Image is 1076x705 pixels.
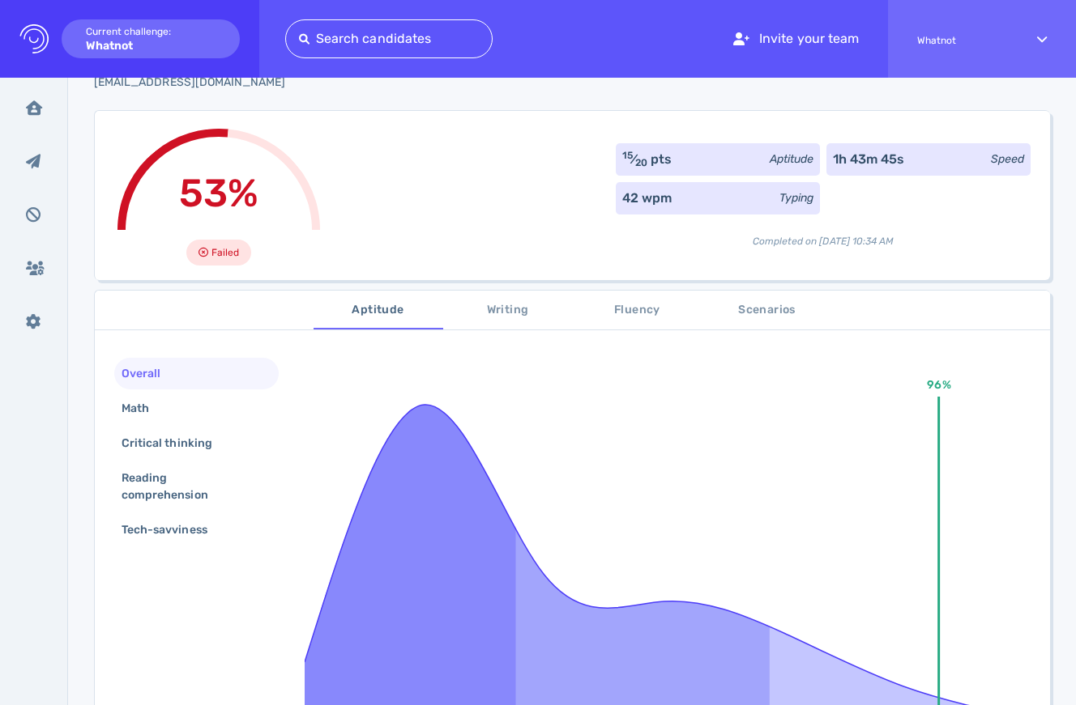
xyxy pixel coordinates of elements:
div: Aptitude [770,151,813,168]
div: Math [118,397,169,420]
div: Reading comprehension [118,466,262,507]
div: Tech-savviness [118,518,227,541]
span: Fluency [583,300,693,321]
span: 53% [179,170,258,216]
span: Whatnot [917,35,1008,46]
div: 42 wpm [622,189,672,208]
span: Scenarios [712,300,822,321]
div: Overall [118,362,180,385]
span: Writing [453,300,563,321]
span: Aptitude [323,300,433,321]
sup: 15 [622,150,633,161]
span: Failed [211,243,239,262]
sub: 20 [635,157,647,168]
div: ⁄ pts [622,150,672,169]
div: Click to copy the email address [94,74,332,91]
div: 1h 43m 45s [833,150,905,169]
div: Speed [991,151,1024,168]
text: 96% [927,378,950,392]
div: Critical thinking [118,431,232,455]
div: Completed on [DATE] 10:34 AM [616,221,1031,248]
div: Typing [779,189,813,206]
